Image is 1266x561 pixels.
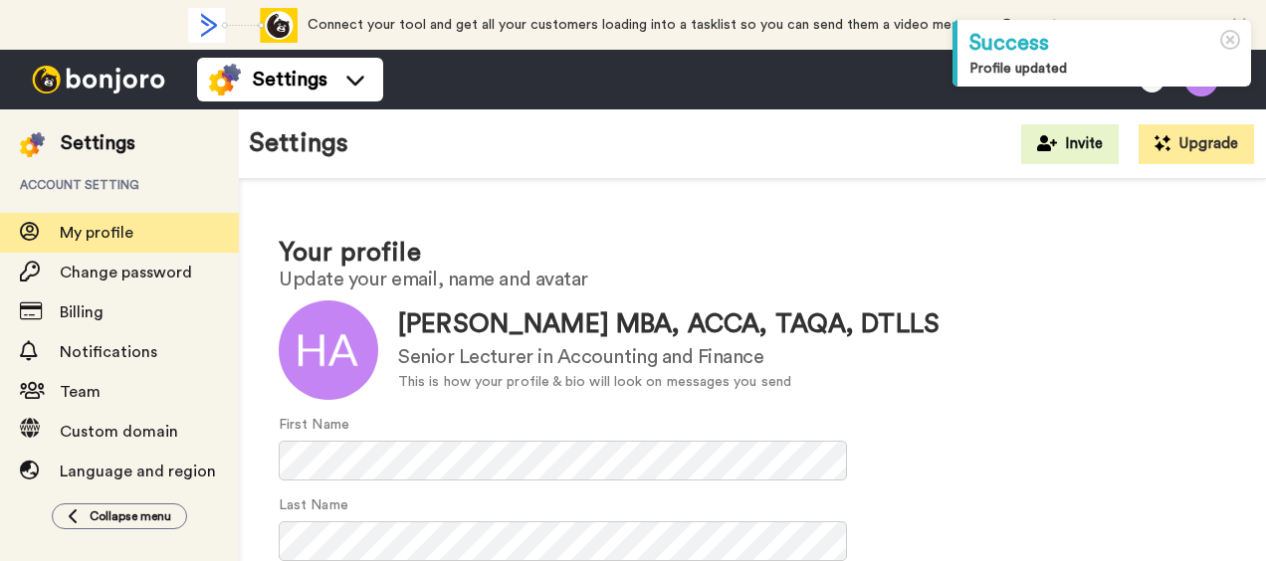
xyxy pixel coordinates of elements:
[60,225,133,241] span: My profile
[90,508,171,524] span: Collapse menu
[279,239,1226,268] h1: Your profile
[969,28,1239,59] div: Success
[398,343,940,372] div: Senior Lecturer in Accounting and Finance
[249,129,348,158] h1: Settings
[60,464,216,479] span: Language and region
[1139,124,1254,164] button: Upgrade
[279,415,349,436] label: First Name
[52,503,187,529] button: Collapse menu
[398,372,940,393] div: This is how your profile & bio will look on messages you send
[253,66,327,93] span: Settings
[60,384,101,400] span: Team
[60,304,104,320] span: Billing
[1021,124,1119,164] button: Invite
[24,66,173,93] img: bj-logo-header-white.svg
[398,306,940,343] div: [PERSON_NAME] MBA, ACCA, TAQA, DTLLS
[60,424,178,440] span: Custom domain
[61,129,135,157] div: Settings
[60,265,192,280] span: Change password
[20,132,45,157] img: settings-colored.svg
[209,64,241,95] img: settings-colored.svg
[279,495,348,516] label: Last Name
[188,8,298,43] div: animation
[308,18,991,32] span: Connect your tool and get all your customers loading into a tasklist so you can send them a video...
[969,59,1239,79] div: Profile updated
[60,344,157,360] span: Notifications
[279,269,1226,290] h2: Update your email, name and avatar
